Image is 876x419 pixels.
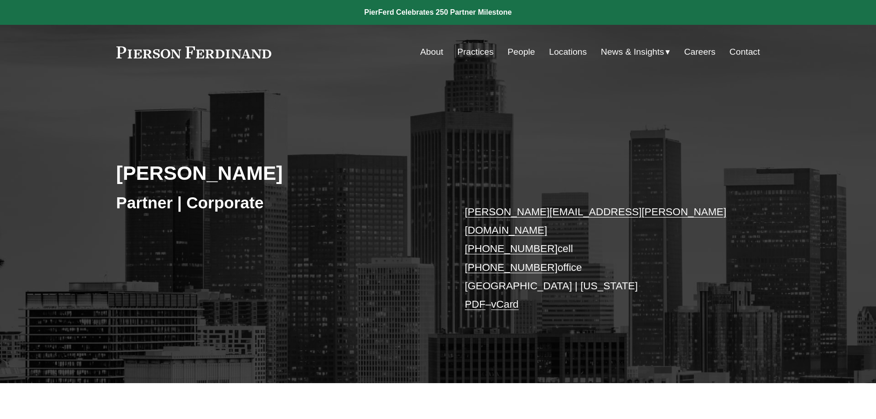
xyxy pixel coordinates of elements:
[465,243,558,254] a: [PHONE_NUMBER]
[465,298,486,310] a: PDF
[549,43,587,61] a: Locations
[465,262,558,273] a: [PHONE_NUMBER]
[601,44,664,60] span: News & Insights
[465,206,727,236] a: [PERSON_NAME][EMAIL_ADDRESS][PERSON_NAME][DOMAIN_NAME]
[508,43,535,61] a: People
[684,43,716,61] a: Careers
[457,43,493,61] a: Practices
[116,193,438,213] h3: Partner | Corporate
[601,43,670,61] a: folder dropdown
[491,298,519,310] a: vCard
[420,43,443,61] a: About
[116,161,438,185] h2: [PERSON_NAME]
[729,43,760,61] a: Contact
[465,203,733,314] p: cell office [GEOGRAPHIC_DATA] | [US_STATE] –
